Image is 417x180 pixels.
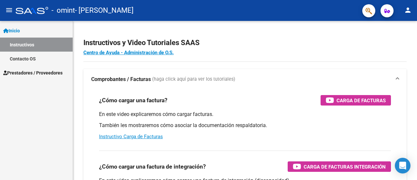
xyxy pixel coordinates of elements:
[321,95,391,106] button: Carga de Facturas
[83,37,407,49] h2: Instructivos y Video Tutoriales SAAS
[83,50,174,56] a: Centro de Ayuda - Administración de O.S.
[91,76,151,83] strong: Comprobantes / Facturas
[3,69,63,76] span: Prestadores / Proveedores
[288,161,391,172] button: Carga de Facturas Integración
[99,111,391,118] p: En este video explicaremos cómo cargar facturas.
[5,6,13,14] mat-icon: menu
[99,162,206,171] h3: ¿Cómo cargar una factura de integración?
[99,122,391,129] p: También les mostraremos cómo asociar la documentación respaldatoria.
[75,3,134,18] span: - [PERSON_NAME]
[51,3,75,18] span: - omint
[404,6,412,14] mat-icon: person
[99,134,163,139] a: Instructivo Carga de Facturas
[304,163,386,171] span: Carga de Facturas Integración
[395,158,410,173] div: Open Intercom Messenger
[99,96,167,105] h3: ¿Cómo cargar una factura?
[83,69,407,90] mat-expansion-panel-header: Comprobantes / Facturas (haga click aquí para ver los tutoriales)
[3,27,20,34] span: Inicio
[337,96,386,105] span: Carga de Facturas
[152,76,235,83] span: (haga click aquí para ver los tutoriales)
